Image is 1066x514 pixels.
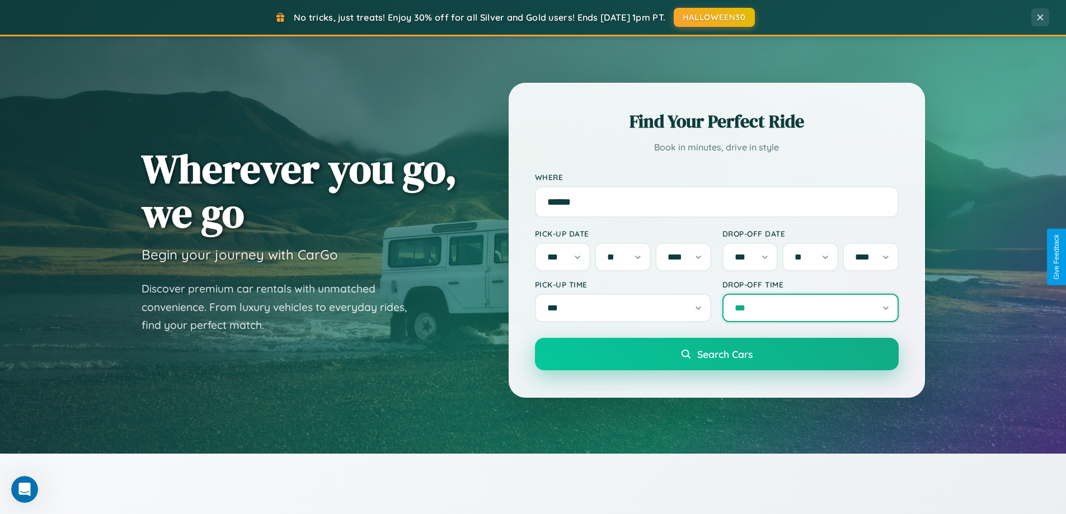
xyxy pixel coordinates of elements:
button: HALLOWEEN30 [674,8,755,27]
h2: Find Your Perfect Ride [535,109,899,134]
h3: Begin your journey with CarGo [142,246,338,263]
span: No tricks, just treats! Enjoy 30% off for all Silver and Gold users! Ends [DATE] 1pm PT. [294,12,665,23]
h1: Wherever you go, we go [142,147,457,235]
span: Search Cars [697,348,753,360]
div: Give Feedback [1053,234,1060,280]
p: Discover premium car rentals with unmatched convenience. From luxury vehicles to everyday rides, ... [142,280,421,334]
label: Drop-off Time [722,280,899,289]
label: Where [535,172,899,182]
p: Book in minutes, drive in style [535,139,899,155]
label: Drop-off Date [722,229,899,238]
button: Search Cars [535,338,899,370]
label: Pick-up Time [535,280,711,289]
iframe: Intercom live chat [11,476,38,503]
label: Pick-up Date [535,229,711,238]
